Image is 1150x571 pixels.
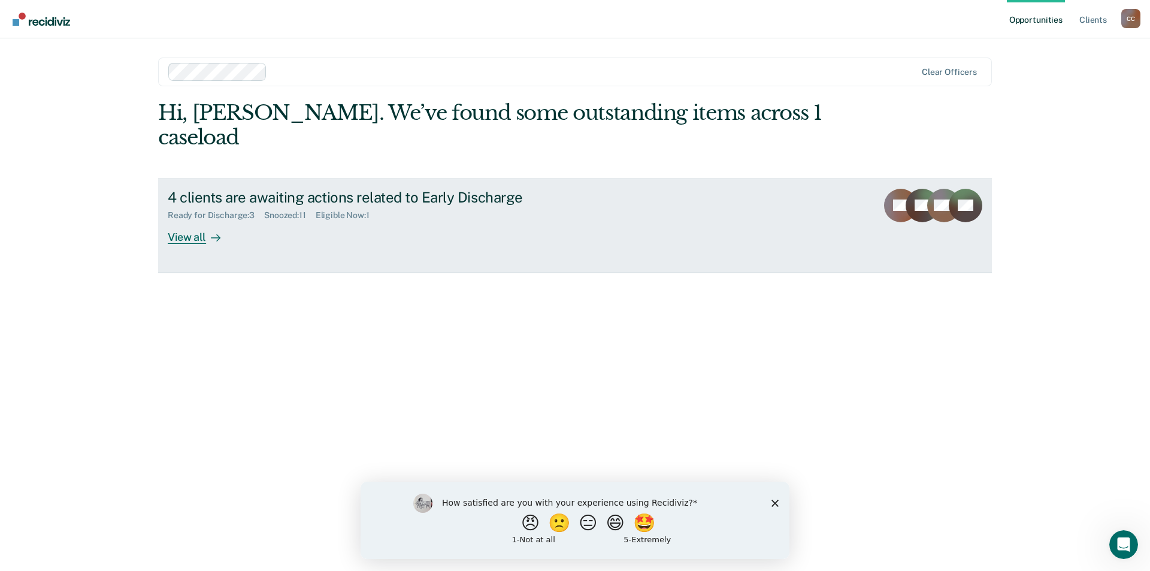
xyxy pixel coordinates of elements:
[1121,9,1140,28] div: C C
[168,220,235,244] div: View all
[158,101,825,150] div: Hi, [PERSON_NAME]. We’ve found some outstanding items across 1 caseload
[922,67,977,77] div: Clear officers
[158,179,992,273] a: 4 clients are awaiting actions related to Early DischargeReady for Discharge:3Snoozed:11Eligible ...
[316,210,379,220] div: Eligible Now : 1
[1109,530,1138,559] iframe: Intercom live chat
[168,210,264,220] div: Ready for Discharge : 3
[361,482,789,559] iframe: Survey by Kim from Recidiviz
[1121,9,1140,28] button: Profile dropdown button
[264,210,316,220] div: Snoozed : 11
[168,189,588,206] div: 4 clients are awaiting actions related to Early Discharge
[13,13,70,26] img: Recidiviz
